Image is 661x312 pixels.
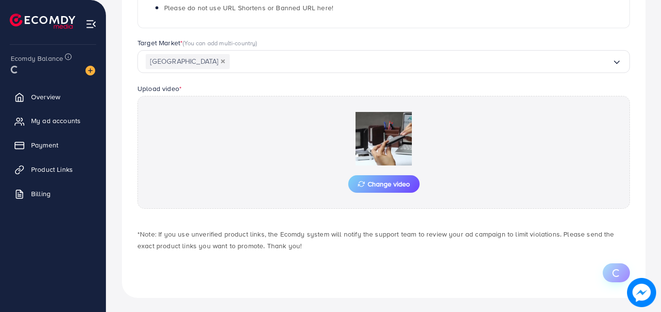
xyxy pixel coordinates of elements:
input: Search for option [230,54,612,69]
a: Payment [7,135,99,155]
p: *Note: If you use unverified product links, the Ecomdy system will notify the support team to rev... [137,228,630,252]
span: Product Links [31,165,73,174]
span: Overview [31,92,60,102]
span: Please do not use URL Shortens or Banned URL here! [164,3,333,13]
a: Overview [7,87,99,107]
span: Billing [31,189,51,199]
img: menu [85,18,97,30]
span: (You can add multi-country) [183,38,257,47]
label: Upload video [137,84,182,93]
img: logo [10,14,75,29]
img: image [627,278,656,307]
img: image [85,66,95,75]
div: Search for option [137,50,630,73]
a: Billing [7,184,99,203]
button: Deselect Pakistan [220,59,225,64]
span: [GEOGRAPHIC_DATA] [146,54,230,69]
span: Change video [358,181,410,187]
span: My ad accounts [31,116,81,126]
a: Product Links [7,160,99,179]
img: Preview Image [335,112,432,165]
span: Payment [31,140,58,150]
a: My ad accounts [7,111,99,130]
label: Target Market [137,38,257,48]
span: Ecomdy Balance [11,54,63,63]
button: Change video [348,175,420,193]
